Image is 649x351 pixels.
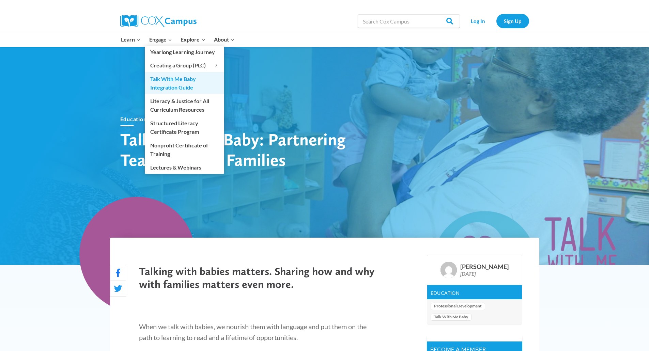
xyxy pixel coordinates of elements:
button: Child menu of Explore [176,32,210,47]
h1: Talk With Me Baby: Partnering Teachers with Families [120,129,359,170]
a: Talk With Me Baby [431,314,472,321]
a: Sign Up [496,14,529,28]
a: Log In [463,14,493,28]
button: Child menu of About [210,32,239,47]
div: [DATE] [460,270,509,277]
nav: Secondary Navigation [463,14,529,28]
a: Education [431,290,460,296]
button: Child menu of Creating a Group (PLC) [145,59,224,72]
a: Nonprofit Certificate of Training [145,139,224,160]
a: Structured Literacy Certificate Program [145,116,224,138]
input: Search Cox Campus [358,14,460,28]
img: Cox Campus [120,15,197,27]
a: Lectures & Webinars [145,161,224,174]
a: Literacy & Justice for All Curriculum Resources [145,94,224,116]
button: Child menu of Learn [117,32,145,47]
a: Professional Development [431,303,485,310]
div: [PERSON_NAME] [460,263,509,271]
h3: Talking with babies matters. Sharing how and why with families matters even more. [139,265,377,291]
p: When we talk with babies, we nourish them with language and put them on the path to learning to r... [139,321,377,343]
a: Yearlong Learning Journey [145,46,224,59]
button: Child menu of Engage [145,32,176,47]
nav: Primary Navigation [117,32,239,47]
a: Education [120,116,147,122]
a: Talk With Me Baby Integration Guide [145,72,224,94]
